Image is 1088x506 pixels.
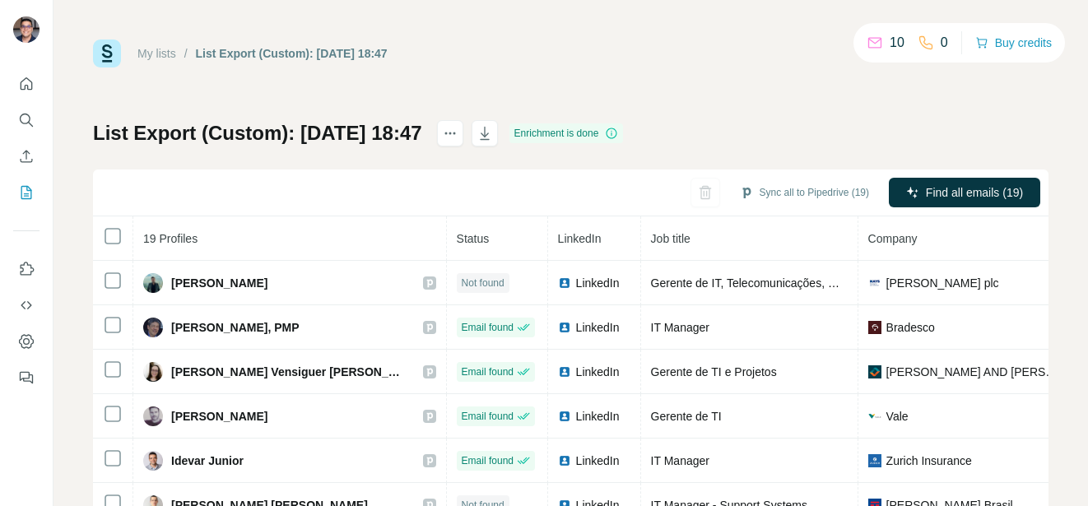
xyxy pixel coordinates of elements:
span: IT Manager [651,454,709,467]
button: My lists [13,178,40,207]
img: Avatar [143,318,163,337]
span: LinkedIn [576,319,620,336]
div: Enrichment is done [509,123,624,143]
span: [PERSON_NAME] Vensiguer [PERSON_NAME] [171,364,407,380]
img: Avatar [143,406,163,426]
img: company-logo [868,321,881,334]
button: Use Surfe on LinkedIn [13,254,40,284]
span: Job title [651,232,690,245]
button: Sync all to Pipedrive (19) [728,180,881,205]
span: [PERSON_NAME], PMP [171,319,300,336]
span: Email found [462,453,514,468]
h1: List Export (Custom): [DATE] 18:47 [93,120,422,146]
p: 0 [941,33,948,53]
img: company-logo [868,276,881,290]
a: My lists [137,47,176,60]
span: Zurich Insurance [886,453,972,469]
span: 19 Profiles [143,232,198,245]
span: [PERSON_NAME] AND [PERSON_NAME] [886,364,1065,380]
span: Email found [462,364,514,379]
span: Idevar Junior [171,453,244,469]
img: Surfe Logo [93,39,121,67]
img: Avatar [143,273,163,293]
span: Gerente de IT, Telecomunicações, Digital e Vendas IT [651,276,925,290]
span: Company [868,232,918,245]
span: [PERSON_NAME] [171,275,267,291]
img: LinkedIn logo [558,321,571,334]
img: LinkedIn logo [558,454,571,467]
span: Not found [462,276,504,290]
img: LinkedIn logo [558,365,571,378]
img: company-logo [868,454,881,467]
span: LinkedIn [576,275,620,291]
span: [PERSON_NAME] [171,408,267,425]
span: IT Manager [651,321,709,334]
img: Avatar [143,362,163,382]
button: Feedback [13,363,40,392]
span: LinkedIn [576,408,620,425]
button: Dashboard [13,327,40,356]
img: LinkedIn logo [558,276,571,290]
span: LinkedIn [558,232,602,245]
span: Find all emails (19) [926,184,1023,201]
button: actions [437,120,463,146]
img: LinkedIn logo [558,410,571,423]
span: Gerente de TI e Projetos [651,365,777,378]
span: LinkedIn [576,453,620,469]
button: Search [13,105,40,135]
span: Gerente de TI [651,410,722,423]
img: company-logo [868,410,881,423]
span: Status [457,232,490,245]
img: Avatar [13,16,40,43]
img: Avatar [143,451,163,471]
span: LinkedIn [576,364,620,380]
div: List Export (Custom): [DATE] 18:47 [196,45,388,62]
span: [PERSON_NAME] plc [886,275,999,291]
button: Enrich CSV [13,142,40,171]
p: 10 [890,33,904,53]
span: Vale [886,408,909,425]
button: Use Surfe API [13,290,40,320]
span: Email found [462,409,514,424]
button: Find all emails (19) [889,178,1040,207]
li: / [184,45,188,62]
span: Bradesco [886,319,935,336]
img: company-logo [868,365,881,378]
button: Quick start [13,69,40,99]
span: Email found [462,320,514,335]
button: Buy credits [975,31,1052,54]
